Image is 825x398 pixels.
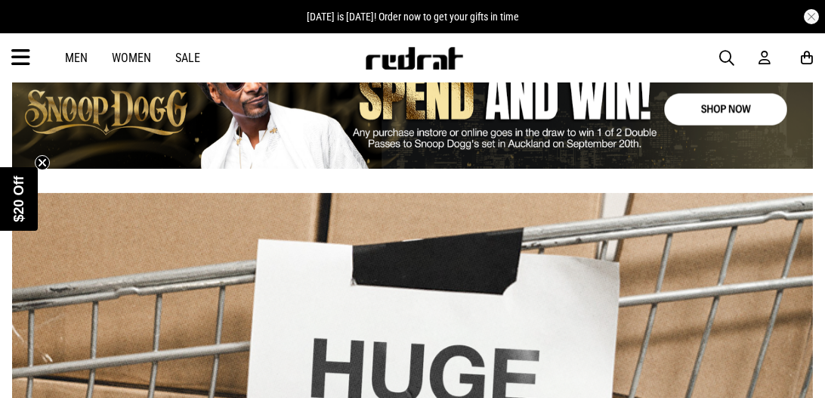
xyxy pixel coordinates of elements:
[35,155,50,170] button: Close teaser
[112,51,151,65] a: Women
[307,11,519,23] span: [DATE] is [DATE]! Order now to get your gifts in time
[364,47,464,70] img: Redrat logo
[175,51,200,65] a: Sale
[12,50,813,168] div: 1 / 1
[11,176,26,222] span: $20 Off
[65,51,88,65] a: Men
[12,6,57,51] button: Open LiveChat chat widget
